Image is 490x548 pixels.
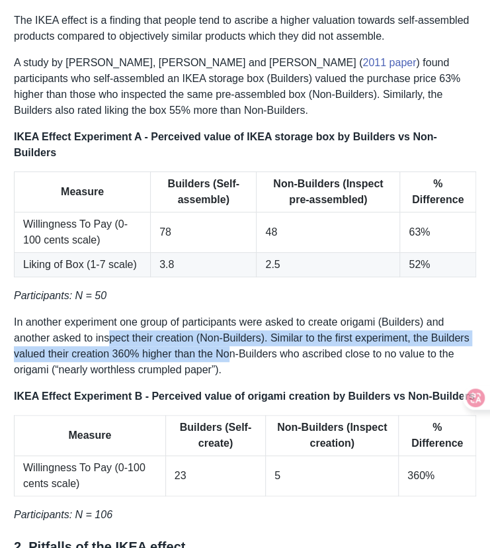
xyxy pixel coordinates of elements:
em: Participants: N = 106 [14,509,112,520]
td: 23 [165,456,265,496]
strong: IKEA Effect Experiment A - Perceived value of IKEA storage box by Builders vs Non-Builders [14,131,437,158]
p: The IKEA effect is a finding that people tend to ascribe a higher valuation towards self-assemble... [14,13,476,44]
a: 2011 paper [362,57,416,68]
em: Participants: N = 50 [14,290,106,301]
td: Liking of Box (1-7 scale) [15,253,151,277]
td: 78 [151,212,257,253]
th: Non-Builders (Inspect pre-assembled) [257,172,400,212]
td: 360% [399,456,476,496]
td: Willingness To Pay (0-100 cents scale) [15,212,151,253]
th: Builders (Self-assemble) [151,172,257,212]
th: % Difference [400,172,476,212]
td: 52% [400,253,476,277]
th: Measure [15,416,166,456]
th: Measure [15,172,151,212]
td: 5 [266,456,399,496]
td: Willingness To Pay (0-100 cents scale) [15,456,166,496]
td: 2.5 [257,253,400,277]
th: Builders (Self-create) [165,416,265,456]
p: In another experiment one group of participants were asked to create origami (Builders) and anoth... [14,314,476,378]
td: 48 [257,212,400,253]
strong: IKEA Effect Experiment B - Perceived value of origami creation by Builders vs Non-Builders [14,390,474,402]
td: 63% [400,212,476,253]
td: 3.8 [151,253,257,277]
p: A study by [PERSON_NAME], [PERSON_NAME] and [PERSON_NAME] ( ) found participants who self-assembl... [14,55,476,118]
th: Non-Builders (Inspect creation) [266,416,399,456]
th: % Difference [399,416,476,456]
